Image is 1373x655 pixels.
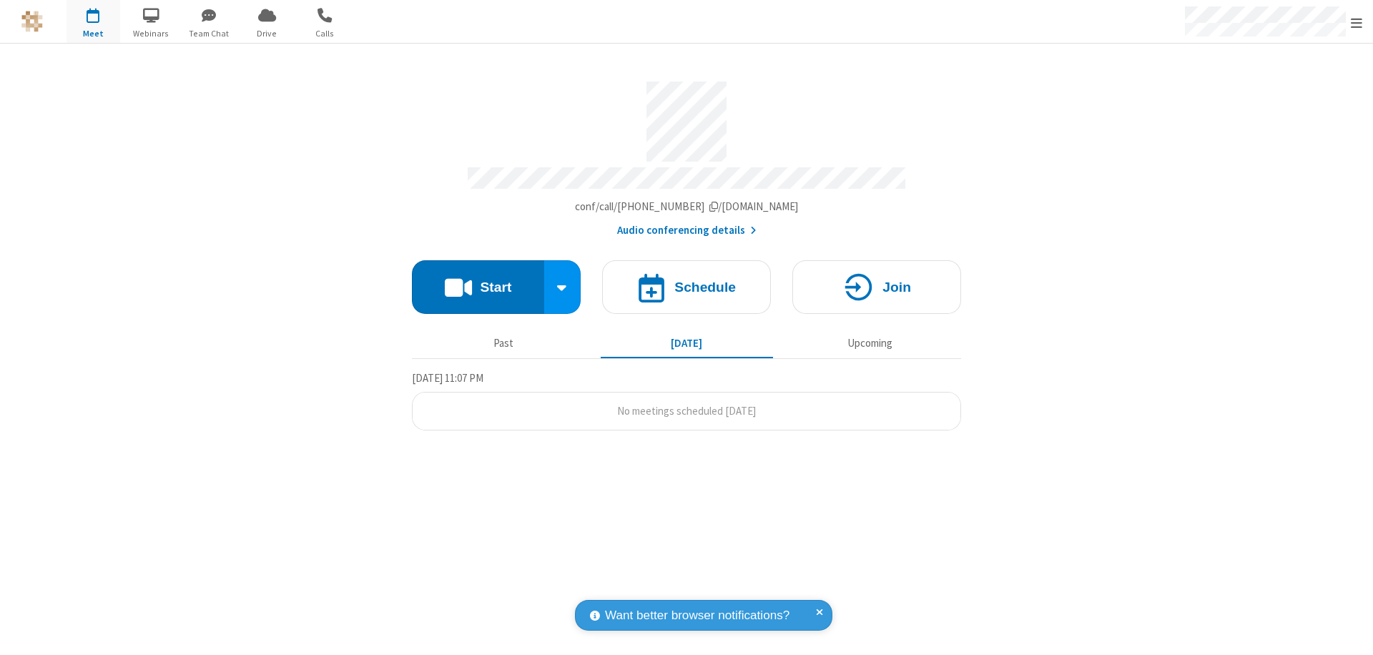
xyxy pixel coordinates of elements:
[412,371,483,385] span: [DATE] 11:07 PM
[617,222,757,239] button: Audio conferencing details
[605,606,789,625] span: Want better browser notifications?
[480,280,511,294] h4: Start
[182,27,236,40] span: Team Chat
[882,280,911,294] h4: Join
[412,71,961,239] section: Account details
[784,330,956,357] button: Upcoming
[601,330,773,357] button: [DATE]
[124,27,178,40] span: Webinars
[575,200,799,213] span: Copy my meeting room link
[544,260,581,314] div: Start conference options
[412,370,961,431] section: Today's Meetings
[67,27,120,40] span: Meet
[575,199,799,215] button: Copy my meeting room linkCopy my meeting room link
[792,260,961,314] button: Join
[298,27,352,40] span: Calls
[412,260,544,314] button: Start
[21,11,43,32] img: QA Selenium DO NOT DELETE OR CHANGE
[240,27,294,40] span: Drive
[418,330,590,357] button: Past
[674,280,736,294] h4: Schedule
[602,260,771,314] button: Schedule
[617,404,756,418] span: No meetings scheduled [DATE]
